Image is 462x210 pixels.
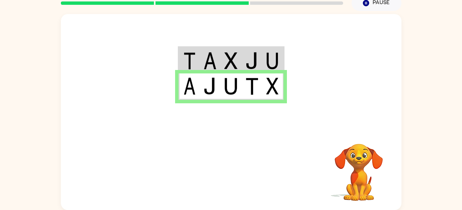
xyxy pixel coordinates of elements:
[245,78,258,95] img: t
[224,52,237,69] img: x
[183,52,196,69] img: t
[224,78,237,95] img: u
[203,78,216,95] img: j
[245,52,258,69] img: j
[324,133,393,202] video: Your browser must support playing .mp4 files to use Literably. Please try using another browser.
[203,52,216,69] img: a
[266,52,279,69] img: u
[266,78,279,95] img: x
[183,78,196,95] img: a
